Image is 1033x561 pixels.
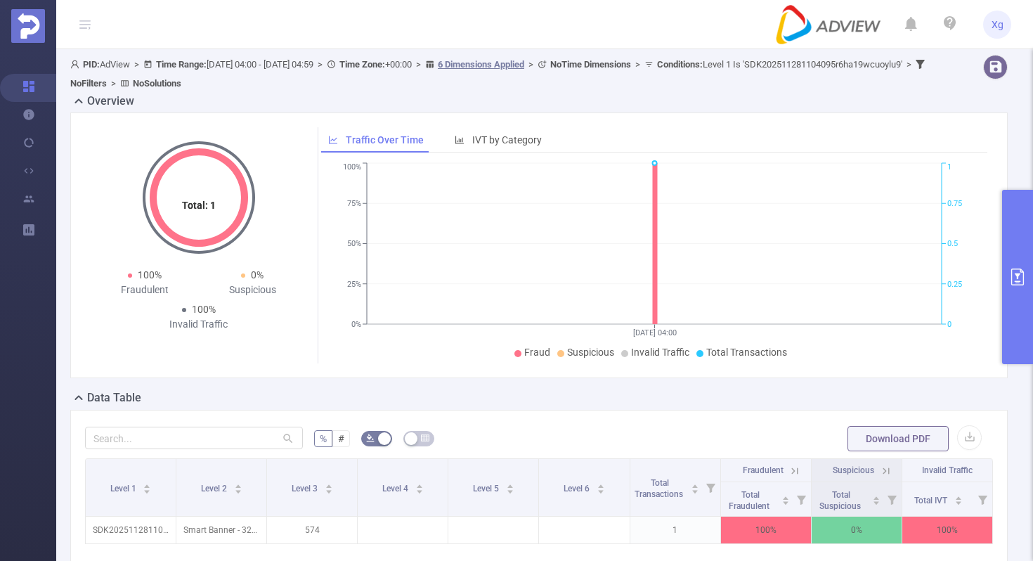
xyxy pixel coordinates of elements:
[156,59,207,70] b: Time Range:
[847,426,949,451] button: Download PDF
[328,135,338,145] i: icon: line-chart
[633,328,677,337] tspan: [DATE] 04:00
[691,482,699,486] i: icon: caret-up
[567,347,614,358] span: Suspicious
[415,482,424,491] div: Sort
[550,59,631,70] b: No Time Dimensions
[107,78,120,89] span: >
[922,465,973,475] span: Invalid Traffic
[992,11,1003,39] span: Xg
[506,482,514,486] i: icon: caret-up
[597,482,604,486] i: icon: caret-up
[234,488,242,492] i: icon: caret-down
[176,517,266,543] p: Smart Banner - 320x50 [0]
[338,433,344,444] span: #
[691,488,699,492] i: icon: caret-down
[743,465,784,475] span: Fraudulent
[882,482,902,516] i: Filter menu
[325,488,332,492] i: icon: caret-down
[70,60,83,69] i: icon: user
[947,320,951,329] tspan: 0
[87,93,134,110] h2: Overview
[143,482,151,486] i: icon: caret-up
[630,517,720,543] p: 1
[347,240,361,249] tspan: 50%
[597,488,604,492] i: icon: caret-down
[138,269,162,280] span: 100%
[657,59,902,70] span: Level 1 Is 'SDK202511281104095r6ha19wcuoylu9'
[954,499,962,503] i: icon: caret-down
[902,59,916,70] span: >
[182,200,216,211] tspan: Total: 1
[234,482,242,491] div: Sort
[947,240,958,249] tspan: 0.5
[706,347,787,358] span: Total Transactions
[320,433,327,444] span: %
[145,317,253,332] div: Invalid Traffic
[11,9,45,43] img: Protected Media
[130,59,143,70] span: >
[872,494,880,498] i: icon: caret-up
[251,269,264,280] span: 0%
[415,488,423,492] i: icon: caret-down
[631,59,644,70] span: >
[564,484,592,494] span: Level 6
[325,482,332,486] i: icon: caret-up
[472,134,542,146] span: IVT by Category
[201,484,229,494] span: Level 2
[267,517,357,543] p: 574
[346,134,424,146] span: Traffic Over Time
[91,283,199,297] div: Fraudulent
[701,459,720,516] i: Filter menu
[473,484,501,494] span: Level 5
[781,494,790,503] div: Sort
[657,59,703,70] b: Conditions :
[872,494,881,503] div: Sort
[954,494,963,503] div: Sort
[872,499,880,503] i: icon: caret-down
[415,482,423,486] i: icon: caret-up
[812,517,902,543] p: 0%
[70,59,928,89] span: AdView [DATE] 04:00 - [DATE] 04:59 +00:00
[347,199,361,208] tspan: 75%
[781,499,789,503] i: icon: caret-down
[86,517,176,543] p: SDK202511281104095r6ha19wcuoylu9
[143,488,151,492] i: icon: caret-down
[70,78,107,89] b: No Filters
[947,163,951,172] tspan: 1
[438,59,524,70] u: 6 Dimensions Applied
[347,280,361,289] tspan: 25%
[366,434,375,442] i: icon: bg-colors
[83,59,100,70] b: PID:
[973,482,992,516] i: Filter menu
[506,482,514,491] div: Sort
[524,347,550,358] span: Fraud
[339,59,385,70] b: Time Zone:
[455,135,464,145] i: icon: bar-chart
[313,59,327,70] span: >
[691,482,699,491] div: Sort
[412,59,425,70] span: >
[382,484,410,494] span: Level 4
[110,484,138,494] span: Level 1
[781,494,789,498] i: icon: caret-up
[87,389,141,406] h2: Data Table
[199,283,307,297] div: Suspicious
[947,199,962,208] tspan: 0.75
[902,517,992,543] p: 100%
[833,465,874,475] span: Suspicious
[143,482,151,491] div: Sort
[506,488,514,492] i: icon: caret-down
[234,482,242,486] i: icon: caret-up
[947,280,962,289] tspan: 0.25
[325,482,333,491] div: Sort
[351,320,361,329] tspan: 0%
[954,494,962,498] i: icon: caret-up
[791,482,811,516] i: Filter menu
[729,490,772,511] span: Total Fraudulent
[524,59,538,70] span: >
[292,484,320,494] span: Level 3
[192,304,216,315] span: 100%
[635,478,685,499] span: Total Transactions
[819,490,863,511] span: Total Suspicious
